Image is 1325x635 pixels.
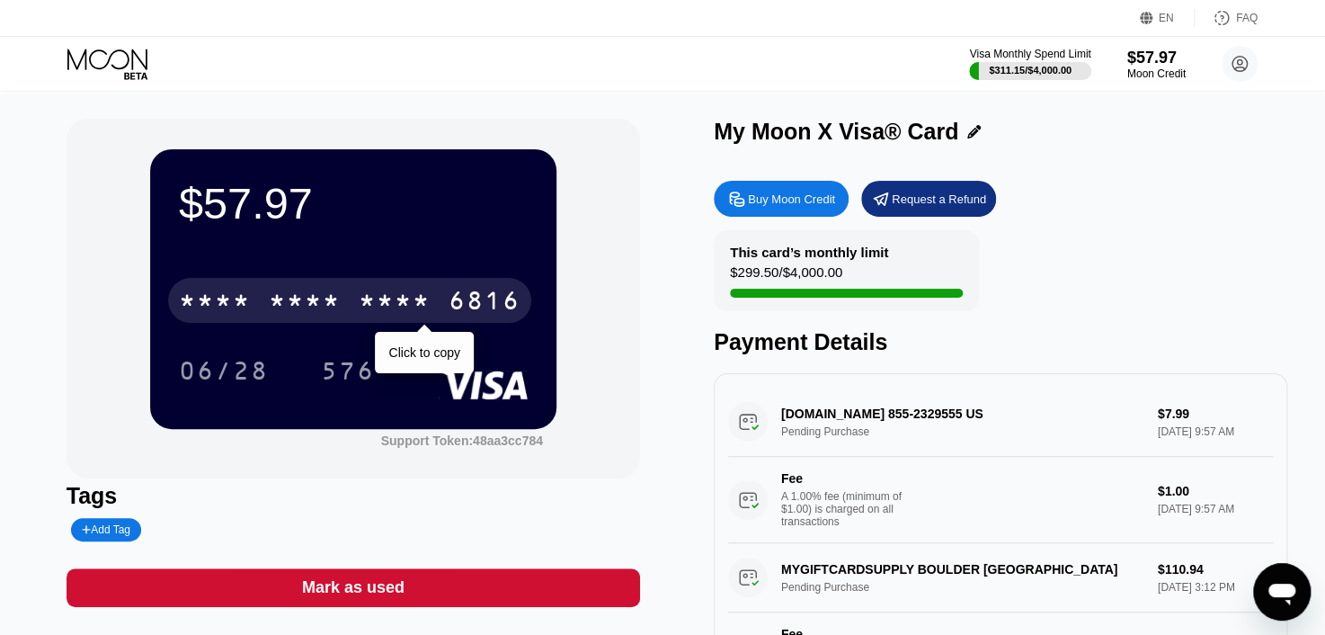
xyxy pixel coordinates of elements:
div: $311.15 / $4,000.00 [989,65,1072,76]
div: Support Token:48aa3cc784 [381,434,543,448]
div: Support Token: 48aa3cc784 [381,434,543,448]
div: FeeA 1.00% fee (minimum of $1.00) is charged on all transactions$1.00[DATE] 9:57 AM [728,457,1273,543]
div: $57.97Moon Credit [1127,49,1186,80]
div: 06/28 [165,348,282,393]
div: Request a Refund [861,181,996,217]
div: Add Tag [82,523,130,536]
div: Visa Monthly Spend Limit [969,48,1090,60]
div: EN [1159,12,1174,24]
div: My Moon X Visa® Card [714,119,958,145]
div: Mark as used [67,568,640,607]
div: 576 [321,359,375,388]
div: $57.97 [179,178,528,228]
div: Click to copy [388,345,459,360]
div: Tags [67,483,640,509]
div: This card’s monthly limit [730,245,888,260]
div: $1.00 [1158,484,1273,498]
div: Fee [781,471,907,486]
div: Request a Refund [892,192,986,207]
iframe: Button to launch messaging window [1253,563,1311,621]
div: Buy Moon Credit [714,181,849,217]
div: $299.50 / $4,000.00 [730,264,842,289]
div: $57.97 [1127,49,1186,67]
div: EN [1140,9,1195,27]
div: Buy Moon Credit [748,192,835,207]
div: FAQ [1195,9,1258,27]
div: A 1.00% fee (minimum of $1.00) is charged on all transactions [781,490,916,528]
div: Moon Credit [1127,67,1186,80]
div: Mark as used [302,577,405,598]
div: Payment Details [714,329,1287,355]
div: FAQ [1236,12,1258,24]
div: 576 [307,348,388,393]
div: Add Tag [71,518,141,541]
div: Visa Monthly Spend Limit$311.15/$4,000.00 [969,48,1090,80]
div: [DATE] 9:57 AM [1158,503,1273,515]
div: 6816 [449,289,520,317]
div: 06/28 [179,359,269,388]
